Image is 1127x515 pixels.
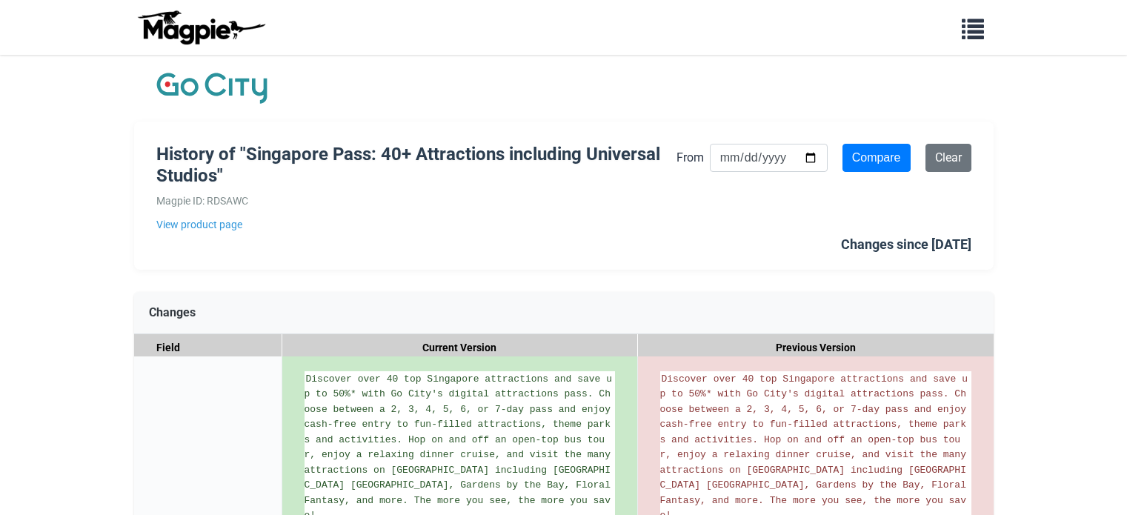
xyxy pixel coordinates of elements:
[925,144,971,172] a: Clear
[156,216,676,233] a: View product page
[638,334,994,362] div: Previous Version
[156,70,267,107] img: Company Logo
[134,334,282,362] div: Field
[156,144,676,187] h1: History of "Singapore Pass: 40+ Attractions including Universal Studios"
[134,292,994,334] div: Changes
[134,10,267,45] img: logo-ab69f6fb50320c5b225c76a69d11143b.png
[156,193,676,209] div: Magpie ID: RDSAWC
[842,144,911,172] input: Compare
[676,148,704,167] label: From
[282,334,638,362] div: Current Version
[841,234,971,256] div: Changes since [DATE]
